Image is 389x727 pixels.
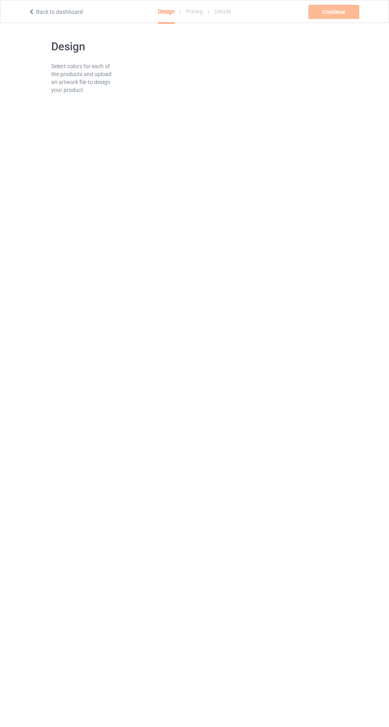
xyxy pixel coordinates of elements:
[51,62,115,94] div: Select colors for each of the products and upload an artwork file to design your product.
[214,0,231,23] div: Details
[158,0,175,23] div: Design
[28,9,83,15] a: Back to dashboard
[51,40,115,54] h1: Design
[186,0,203,23] div: Pricing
